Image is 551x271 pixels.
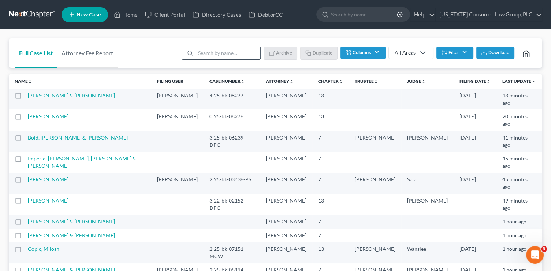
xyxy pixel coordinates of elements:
a: Filing Dateunfold_more [459,78,490,84]
input: Search by name... [196,47,260,59]
td: [DATE] [454,131,496,152]
td: 45 minutes ago [496,173,542,194]
a: [PERSON_NAME] & [PERSON_NAME] [28,92,115,99]
td: 41 minutes ago [496,131,542,152]
a: Client Portal [141,8,189,21]
a: Judgeunfold_more [407,78,426,84]
td: [DATE] [454,173,496,194]
i: unfold_more [421,79,426,84]
td: 45 minutes ago [496,152,542,172]
a: Imperial [PERSON_NAME], [PERSON_NAME] & [PERSON_NAME] [28,155,136,169]
a: Copic, Milosh [28,246,59,252]
a: Attorney Fee Report [57,38,118,68]
i: unfold_more [28,79,32,84]
span: 3 [541,246,547,252]
a: Full Case List [15,38,57,68]
i: unfold_more [241,79,245,84]
td: 2:25-bk-07151-MCW [204,242,260,263]
td: 7 [312,131,349,152]
td: 7 [312,229,349,242]
td: 7 [312,152,349,172]
button: Columns [340,47,385,59]
button: Download [476,47,514,59]
iframe: Intercom live chat [526,246,544,264]
a: DebtorCC [245,8,286,21]
button: Filter [436,47,473,59]
i: unfold_more [339,79,343,84]
td: 1 hour ago [496,242,542,263]
td: 49 minutes ago [496,194,542,215]
a: [PERSON_NAME] & [PERSON_NAME] [28,232,115,238]
td: [PERSON_NAME] [260,229,312,242]
td: Wanslee [401,242,454,263]
a: Home [110,8,141,21]
a: Nameunfold_more [15,78,32,84]
td: [PERSON_NAME] [151,109,204,130]
td: 13 [312,89,349,109]
th: Filing User [151,74,204,89]
td: 13 [312,109,349,130]
a: Help [410,8,435,21]
td: 4:25-bk-08277 [204,89,260,109]
input: Search by name... [331,8,398,21]
td: [PERSON_NAME] [260,242,312,263]
a: Directory Cases [189,8,245,21]
a: [US_STATE] Consumer Law Group, PLC [436,8,542,21]
td: [PERSON_NAME] [260,89,312,109]
a: [PERSON_NAME] [28,113,68,119]
td: 1 hour ago [496,229,542,242]
td: 3:22-bk-02152-DPC [204,194,260,215]
td: [PERSON_NAME] [401,131,454,152]
td: 13 [312,242,349,263]
td: [PERSON_NAME] [260,215,312,228]
td: [PERSON_NAME] [260,109,312,130]
a: [PERSON_NAME] [28,197,68,204]
i: unfold_more [289,79,294,84]
a: Attorneyunfold_more [266,78,294,84]
td: [PERSON_NAME] [349,173,401,194]
td: 0:25-bk-08276 [204,109,260,130]
a: Bold, [PERSON_NAME] & [PERSON_NAME] [28,134,128,141]
span: New Case [77,12,101,18]
i: unfold_more [486,79,490,84]
td: 3:25-bk-06239-DPC [204,131,260,152]
a: [PERSON_NAME] & [PERSON_NAME] [28,218,115,224]
td: 7 [312,173,349,194]
td: [PERSON_NAME] [260,173,312,194]
td: 1 hour ago [496,215,542,228]
td: 20 minutes ago [496,109,542,130]
td: Sala [401,173,454,194]
td: [PERSON_NAME] [260,131,312,152]
td: 13 [312,194,349,215]
td: 2:25-bk-03436-PS [204,173,260,194]
span: Download [488,50,510,56]
td: [DATE] [454,242,496,263]
td: [PERSON_NAME] [349,242,401,263]
td: [DATE] [454,109,496,130]
i: unfold_more [374,79,378,84]
a: Case Numberunfold_more [209,78,245,84]
td: [PERSON_NAME] [151,173,204,194]
td: 13 minutes ago [496,89,542,109]
a: Chapterunfold_more [318,78,343,84]
td: 7 [312,215,349,228]
td: [PERSON_NAME] [260,152,312,172]
a: Last Update expand_more [502,78,536,84]
td: [PERSON_NAME] [151,89,204,109]
i: expand_more [532,79,536,84]
td: [PERSON_NAME] [260,194,312,215]
td: [PERSON_NAME] [401,194,454,215]
td: [PERSON_NAME] [349,131,401,152]
a: Trusteeunfold_more [355,78,378,84]
a: [PERSON_NAME] [28,176,68,182]
td: [DATE] [454,89,496,109]
div: All Areas [395,49,416,56]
